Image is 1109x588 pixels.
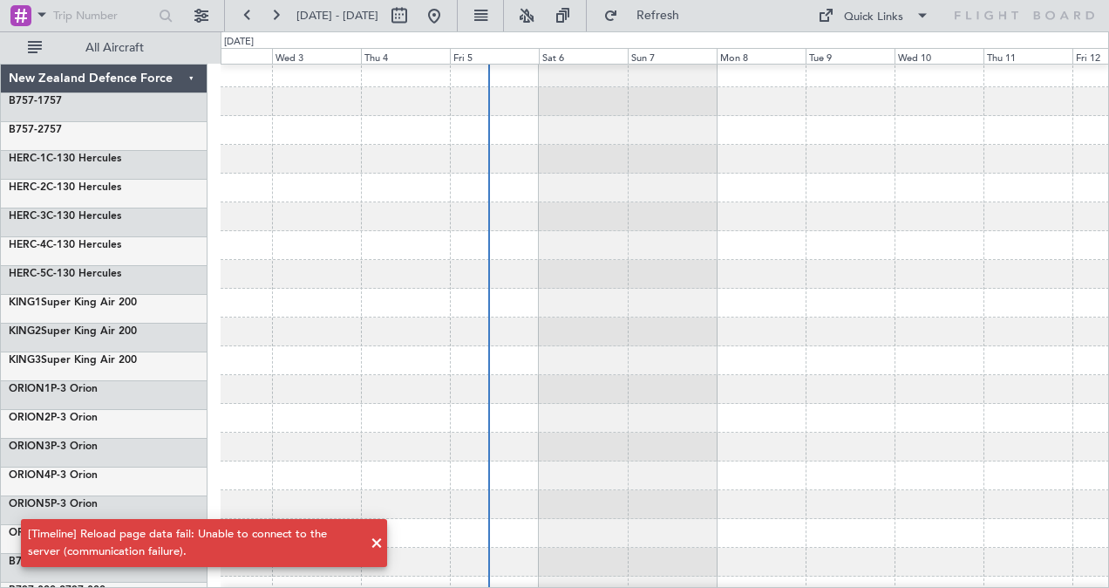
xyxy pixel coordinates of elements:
[272,48,361,64] div: Wed 3
[9,355,137,366] a: KING3Super King Air 200
[9,297,137,308] a: KING1Super King Air 200
[9,441,51,452] span: ORION3
[809,2,938,30] button: Quick Links
[9,326,41,337] span: KING2
[9,125,44,135] span: B757-2
[9,269,121,279] a: HERC-5C-130 Hercules
[9,125,62,135] a: B757-2757
[717,48,806,64] div: Mon 8
[9,240,46,250] span: HERC-4
[806,48,895,64] div: Tue 9
[983,48,1072,64] div: Thu 11
[19,34,189,62] button: All Aircraft
[9,384,98,394] a: ORION1P-3 Orion
[9,413,98,423] a: ORION2P-3 Orion
[622,10,695,22] span: Refresh
[9,182,121,193] a: HERC-2C-130 Hercules
[9,384,51,394] span: ORION1
[9,240,121,250] a: HERC-4C-130 Hercules
[9,211,121,222] a: HERC-3C-130 Hercules
[450,48,539,64] div: Fri 5
[9,154,121,164] a: HERC-1C-130 Hercules
[224,35,254,50] div: [DATE]
[539,48,628,64] div: Sat 6
[9,355,41,366] span: KING3
[9,413,51,423] span: ORION2
[296,8,378,24] span: [DATE] - [DATE]
[28,526,361,560] div: [Timeline] Reload page data fail: Unable to connect to the server (communication failure).
[844,9,903,26] div: Quick Links
[595,2,700,30] button: Refresh
[9,470,98,481] a: ORION4P-3 Orion
[361,48,450,64] div: Thu 4
[9,96,44,106] span: B757-1
[9,326,137,337] a: KING2Super King Air 200
[9,182,46,193] span: HERC-2
[9,211,46,222] span: HERC-3
[9,441,98,452] a: ORION3P-3 Orion
[628,48,717,64] div: Sun 7
[9,297,41,308] span: KING1
[9,470,51,481] span: ORION4
[9,154,46,164] span: HERC-1
[53,3,153,29] input: Trip Number
[9,269,46,279] span: HERC-5
[9,96,62,106] a: B757-1757
[45,42,184,54] span: All Aircraft
[895,48,983,64] div: Wed 10
[183,48,272,64] div: Tue 2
